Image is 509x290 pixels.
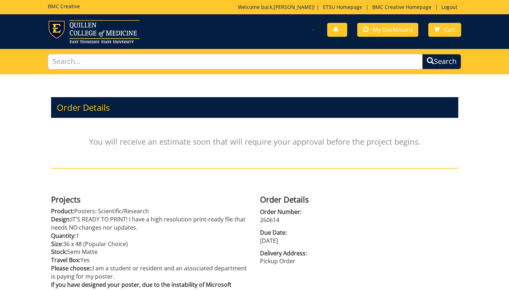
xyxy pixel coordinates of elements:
[51,264,93,272] span: Please choose::
[48,20,140,43] img: ETSU logo
[444,26,455,34] span: Cart
[51,232,76,240] span: Quantity:
[260,195,458,204] h4: Order Details
[51,256,249,264] p: Yes
[48,54,423,69] input: Search...
[274,4,314,10] a: [PERSON_NAME]
[369,4,435,10] a: BMC Creative Homepage
[260,257,458,265] p: Pickup Order
[260,216,458,224] p: 260614
[238,4,461,11] p: Welcome back, ! | | |
[260,249,458,257] span: Delivery Address:
[51,215,249,232] p: IT'S READY TO PRINT! I have a high resolution print-ready file that needs NO changes nor updates.
[260,229,458,237] span: Due Date:
[422,54,461,69] button: Search
[48,4,80,9] h5: BMC Creative
[51,264,249,281] p: I am a student or resident and an associated department is paying for my poster.
[51,248,67,256] span: Stock:
[428,23,461,37] a: Cart
[51,195,249,204] h4: Projects
[51,207,74,215] span: Product:
[438,4,461,10] a: Logout
[51,240,249,248] p: 36 x 48 (Popular Choice)
[260,237,458,245] p: [DATE]
[51,207,249,215] p: Posters: Scientific/Research
[51,97,458,118] h3: Order Details
[319,4,366,10] a: ETSU Homepage
[51,121,458,161] p: You will receive an estimate soon that will require your approval before the project begins.
[51,240,63,248] span: Size:
[373,26,413,34] span: My Dashboard
[51,248,249,256] p: Semi Matte
[51,215,71,223] span: Design:
[260,208,458,216] span: Order Number:
[357,23,418,37] a: My Dashboard
[51,256,80,264] span: Travel Box:
[51,232,249,240] p: 1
